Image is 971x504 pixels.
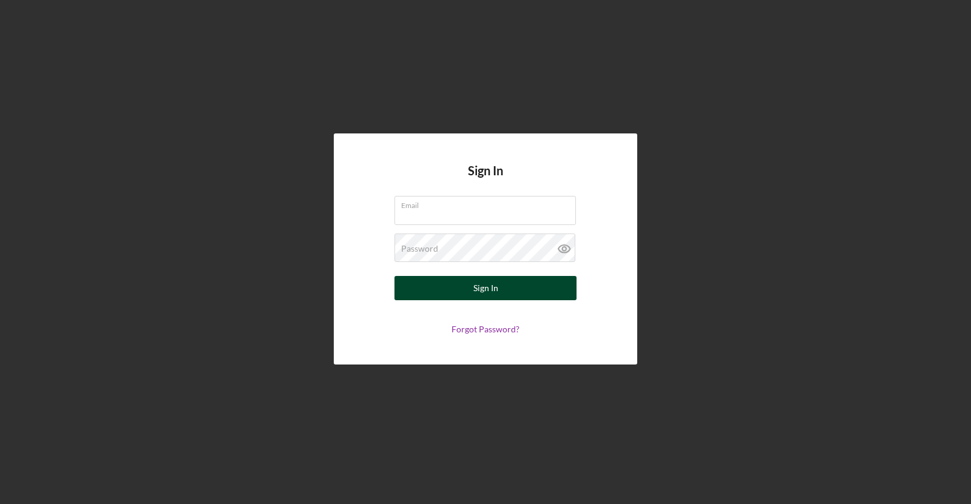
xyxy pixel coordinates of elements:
button: Sign In [394,276,577,300]
div: Sign In [473,276,498,300]
label: Email [401,197,576,210]
h4: Sign In [468,164,503,196]
a: Forgot Password? [452,324,519,334]
label: Password [401,244,438,254]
